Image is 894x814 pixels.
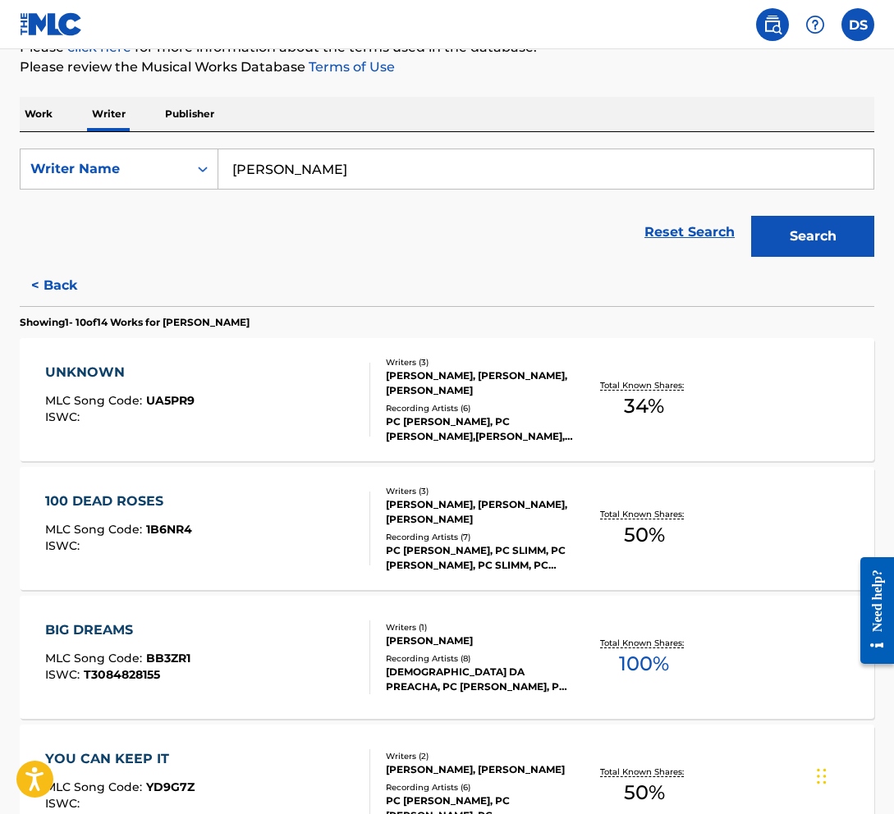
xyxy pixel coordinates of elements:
div: [PERSON_NAME], [PERSON_NAME] [386,762,573,777]
a: UNKNOWNMLC Song Code:UA5PR9ISWC:Writers (3)[PERSON_NAME], [PERSON_NAME], [PERSON_NAME]Recording A... [20,338,874,461]
p: Total Known Shares: [600,637,688,649]
div: UNKNOWN [45,363,195,382]
div: [DEMOGRAPHIC_DATA] DA PREACHA, PC [PERSON_NAME], PC [PERSON_NAME], PC [PERSON_NAME], PC [PERSON_N... [386,665,573,694]
p: Total Known Shares: [600,379,688,391]
div: Help [799,8,832,41]
span: 100 % [619,649,669,679]
div: Recording Artists ( 6 ) [386,402,573,414]
p: Publisher [160,97,219,131]
span: ISWC : [45,409,84,424]
span: YD9G7Z [146,780,195,794]
div: [PERSON_NAME], [PERSON_NAME], [PERSON_NAME] [386,368,573,398]
div: 100 DEAD ROSES [45,492,192,511]
div: [PERSON_NAME] [386,633,573,648]
span: T3084828155 [84,667,160,682]
div: Recording Artists ( 6 ) [386,781,573,793]
img: search [763,15,782,34]
form: Search Form [20,149,874,265]
span: MLC Song Code : [45,522,146,537]
span: 50 % [624,778,665,807]
iframe: Resource Center [848,542,894,678]
span: ISWC : [45,667,84,682]
p: Showing 1 - 10 of 14 Works for [PERSON_NAME] [20,315,250,330]
span: MLC Song Code : [45,780,146,794]
div: PC [PERSON_NAME], PC SLIMM, PC [PERSON_NAME], PC SLIMM, PC [PERSON_NAME] [386,543,573,573]
div: PC [PERSON_NAME], PC [PERSON_NAME],[PERSON_NAME], PC [PERSON_NAME], PC [PERSON_NAME], [PERSON_NAME] [386,414,573,444]
p: Total Known Shares: [600,508,688,520]
span: MLC Song Code : [45,393,146,408]
a: BIG DREAMSMLC Song Code:BB3ZR1ISWC:T3084828155Writers (1)[PERSON_NAME]Recording Artists (8)[DEMOG... [20,596,874,719]
p: Work [20,97,57,131]
a: 100 DEAD ROSESMLC Song Code:1B6NR4ISWC:Writers (3)[PERSON_NAME], [PERSON_NAME], [PERSON_NAME]Reco... [20,467,874,590]
div: Recording Artists ( 8 ) [386,652,573,665]
div: User Menu [841,8,874,41]
div: YOU CAN KEEP IT [45,749,195,769]
button: < Back [20,265,118,306]
img: MLC Logo [20,12,83,36]
div: Writers ( 3 ) [386,485,573,497]
p: Please review the Musical Works Database [20,57,874,77]
span: 50 % [624,520,665,550]
span: 1B6NR4 [146,522,192,537]
span: BB3ZR1 [146,651,190,665]
img: help [805,15,825,34]
span: 34 % [624,391,664,421]
p: Writer [87,97,131,131]
span: UA5PR9 [146,393,195,408]
div: Recording Artists ( 7 ) [386,531,573,543]
span: ISWC : [45,796,84,811]
a: Reset Search [636,214,743,250]
div: BIG DREAMS [45,620,190,640]
a: Terms of Use [305,59,395,75]
div: [PERSON_NAME], [PERSON_NAME], [PERSON_NAME] [386,497,573,527]
span: MLC Song Code : [45,651,146,665]
iframe: Chat Widget [812,735,894,814]
button: Search [751,216,874,257]
div: Writers ( 3 ) [386,356,573,368]
span: ISWC : [45,538,84,553]
p: Total Known Shares: [600,766,688,778]
div: Writers ( 1 ) [386,621,573,633]
div: Drag [817,752,827,801]
div: Writer Name [30,159,178,179]
div: Writers ( 2 ) [386,750,573,762]
a: Public Search [756,8,789,41]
